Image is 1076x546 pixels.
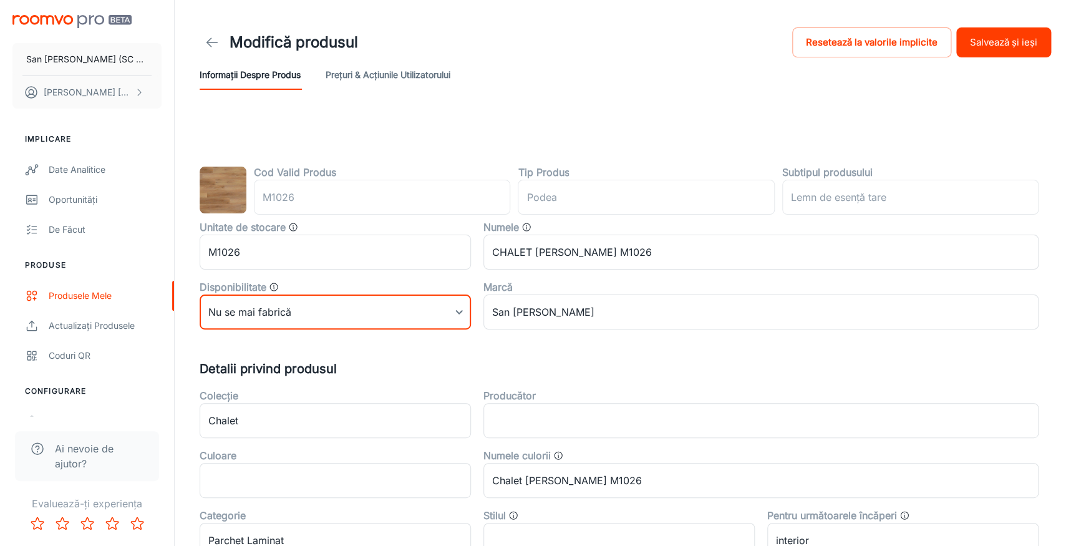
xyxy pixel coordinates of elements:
[12,43,162,76] button: San [PERSON_NAME] (SC San Marco Design SRL)
[483,508,506,523] label: Stilul
[326,60,450,90] button: Prețuri & Acțiunile utilizatorului
[55,441,144,471] span: Ai nevoie de ajutor?
[50,511,75,536] button: Rate 2 star
[49,415,152,429] div: Camere
[288,222,298,232] svg: Codul SKU al produsului
[767,508,897,523] label: Pentru următoarele încăperi
[200,448,236,463] label: Culoare
[553,451,563,461] svg: Categorii generale de culori. De exemplu: Cloud, Eclipse, Deschidere Galerie
[49,223,162,236] div: De făcut
[899,510,909,520] svg: Tipul de încăperi în care produsul poate fi folosit
[200,295,471,329] div: Nu se mai fabrică
[75,511,100,536] button: Rate 3 star
[200,508,246,523] label: Categorie
[100,511,125,536] button: Rate 4 star
[200,280,266,295] label: Disponibilitate
[518,165,569,180] label: Tip Produs
[483,448,551,463] label: Numele culorii
[269,282,279,292] svg: Valoare care determină dacă produsul este disponibil, nu se mai fabrică sau nu este în stoc
[254,165,336,180] label: Cod Valid Produs
[125,511,150,536] button: Rate 5 star
[12,15,132,28] img: Roomvo PRO Beta
[49,289,162,303] div: Produsele mele
[200,359,1051,378] h5: Detalii privind produsul
[956,27,1051,57] button: Salvează și ieși
[792,27,951,57] button: Resetează la valorile implicite
[49,349,162,363] div: Coduri QR
[12,76,162,109] button: [PERSON_NAME] [PERSON_NAME]
[483,280,513,295] label: Marcă
[200,220,286,235] label: Unitate de stocare
[508,510,518,520] svg: Stilul produsului, cum ar fi „Tradițional” sau „Minimalist”
[200,60,301,90] button: Informații despre produs
[483,388,536,403] label: Producător
[521,222,531,232] svg: Numele produsului
[44,85,132,99] p: [PERSON_NAME] [PERSON_NAME]
[200,167,246,213] img: CHALET Vivero Brown M1026
[200,388,238,403] label: Colecție
[483,220,519,235] label: Numele
[49,163,162,177] div: Date analitice
[230,31,358,54] h1: Modifică produsul
[782,165,873,180] label: Subtipul produsului
[10,496,164,511] p: Evaluează-ți experiența
[25,511,50,536] button: Rate 1 star
[49,319,162,333] div: Actualizați produsele
[49,193,162,207] div: Oportunități
[26,52,148,66] p: San [PERSON_NAME] (SC San Marco Design SRL)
